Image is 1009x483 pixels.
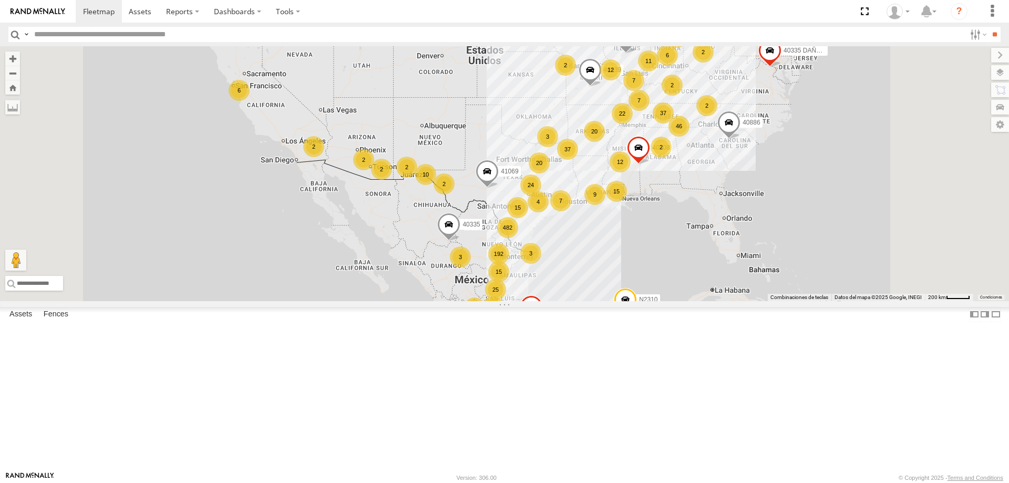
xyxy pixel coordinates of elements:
[653,102,674,124] div: 37
[520,174,541,196] div: 24
[485,279,506,300] div: 25
[980,295,1002,300] a: Condiciones
[22,27,30,42] label: Search Query
[784,47,830,54] span: 40335 DAÑADO
[951,3,967,20] i: ?
[835,294,922,300] span: Datos del mapa ©2025 Google, INEGI
[555,55,576,76] div: 2
[925,294,973,301] button: Escala del mapa: 200 km por 42 píxeles
[462,221,480,228] span: 40335
[657,45,678,66] div: 6
[6,472,54,483] a: Visit our Website
[303,136,324,157] div: 2
[5,80,20,95] button: Zoom Home
[371,159,392,180] div: 2
[38,307,74,322] label: Fences
[668,116,689,137] div: 46
[662,75,683,96] div: 2
[651,137,672,158] div: 2
[396,157,417,178] div: 2
[415,164,436,185] div: 10
[991,117,1009,132] label: Map Settings
[229,80,250,101] div: 6
[497,217,518,238] div: 482
[488,261,509,282] div: 15
[434,173,455,194] div: 2
[528,191,549,212] div: 4
[5,52,20,66] button: Zoom in
[770,294,828,301] button: Combinaciones de teclas
[584,121,605,142] div: 20
[883,4,913,19] div: Juan Lopez
[482,296,503,317] div: 59
[743,118,760,126] span: 40886
[5,100,20,115] label: Measure
[5,250,26,271] button: Arrastra el hombrecito naranja al mapa para abrir Street View
[639,296,657,303] span: N2310
[550,190,571,211] div: 7
[537,126,558,147] div: 3
[507,197,528,218] div: 15
[11,8,65,15] img: rand-logo.svg
[612,103,633,124] div: 22
[610,151,631,172] div: 12
[501,168,518,175] span: 41069
[696,95,717,116] div: 2
[5,66,20,80] button: Zoom out
[520,243,541,264] div: 3
[353,149,374,170] div: 2
[969,307,980,322] label: Dock Summary Table to the Left
[600,59,621,80] div: 12
[980,307,990,322] label: Dock Summary Table to the Right
[966,27,989,42] label: Search Filter Options
[638,50,659,71] div: 11
[4,307,37,322] label: Assets
[450,246,471,268] div: 3
[457,475,497,481] div: Version: 306.00
[584,184,605,205] div: 9
[991,307,1001,322] label: Hide Summary Table
[899,475,1003,481] div: © Copyright 2025 -
[464,297,485,318] div: 28
[557,139,578,160] div: 37
[948,475,1003,481] a: Terms and Conditions
[928,294,946,300] span: 200 km
[629,90,650,111] div: 7
[623,70,644,91] div: 7
[529,152,550,173] div: 20
[488,243,509,264] div: 192
[693,42,714,63] div: 2
[606,181,627,202] div: 15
